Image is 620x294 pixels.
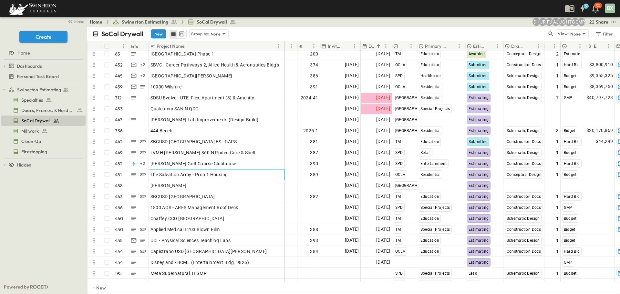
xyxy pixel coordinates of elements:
[539,18,547,26] div: Joshua Russell (joshua.russell@swinerton.com)
[345,149,359,156] span: [DATE]
[21,97,43,103] span: Specialties
[310,160,318,167] span: 390
[420,74,441,78] span: Healthcare
[115,182,123,189] p: 458
[558,18,566,26] div: Jorge Garcia (jorgarcia@swinerton.com)
[469,172,489,177] span: Estimating
[395,227,401,232] span: TM
[376,138,390,145] span: [DATE]
[345,226,359,233] span: [DATE]
[604,3,615,14] button: BX
[310,51,318,57] span: 200
[556,226,559,233] span: 1
[586,94,613,101] span: $40,797,723
[556,84,559,90] span: 1
[400,43,407,50] button: Sort
[469,249,489,254] span: Estimating
[345,116,359,123] span: [DATE]
[395,63,406,67] span: OCLA
[17,86,61,93] span: Swinerton Estimating
[395,150,403,155] span: SPD
[211,31,221,37] p: None
[507,85,540,89] span: Schematic Design
[21,107,74,114] span: Doors, Frames, & Hardware
[101,29,143,38] p: SoCal Drywall
[376,149,390,156] span: [DATE]
[564,52,580,56] span: Estimate
[556,215,559,222] span: 1
[552,18,560,26] div: Anthony Jimenez (anthony.jimenez@swinerton.com)
[8,85,84,94] a: Swinerton Estimating
[407,42,415,50] button: Menu
[376,72,390,79] span: [DATE]
[469,96,489,100] span: Estimating
[1,95,86,105] div: Specialtiestest
[395,183,435,188] span: [GEOGRAPHIC_DATA]
[469,161,489,166] span: Estimating
[395,216,401,221] span: TM
[589,61,613,68] span: $3,800,910
[420,227,450,232] span: Special Projects
[116,43,123,50] button: Sort
[469,238,489,243] span: Estimating
[345,105,359,112] span: [DATE]
[425,43,447,49] p: Primary Market
[345,61,359,68] span: [DATE]
[310,248,318,255] span: 384
[150,106,199,112] span: Qualcomm SAN N QDC
[1,127,84,136] a: Millwork
[1,136,86,147] div: Clean-Uptest
[395,238,401,243] span: TM
[150,204,238,211] span: 1800 AOS - ARES Management Roof Deck
[310,42,318,50] button: Menu
[556,127,559,134] span: 3
[178,30,186,38] button: kanban view
[376,105,390,112] span: [DATE]
[345,204,359,211] span: [DATE]
[115,95,122,101] p: 312
[469,183,489,188] span: Estimating
[150,226,220,233] span: Applied Medical L203 Blown Film
[1,147,86,157] div: Firestoppingtest
[1,137,84,146] a: Clean-Up
[420,172,441,177] span: Residential
[556,204,559,211] span: 1
[170,30,177,38] button: row view
[1,85,86,95] div: Swinerton Estimatingtest
[395,106,435,111] span: [GEOGRAPHIC_DATA]
[1,96,84,105] a: Specialties
[564,74,577,78] span: Budget
[469,139,488,144] span: Submitted
[420,128,441,133] span: Residential
[303,127,318,134] span: 2025.1
[493,42,501,50] button: Menu
[420,52,439,56] span: Education
[301,95,318,101] span: 2024.41
[115,237,123,244] p: 455
[565,18,573,26] div: Haaris Tahmas (haaris.tahmas@swinerton.com)
[507,128,540,133] span: Schematic Design
[115,204,123,211] p: 456
[594,43,596,49] p: Estimate Amount
[310,226,318,233] span: 388
[150,138,237,145] span: SBCUSD [GEOGRAPHIC_DATA] ES - CAPS
[420,194,439,199] span: Education
[420,238,439,243] span: Education
[376,237,390,244] span: [DATE]
[596,19,608,25] div: Share
[310,138,318,145] span: 381
[287,42,295,50] button: Menu
[556,171,559,178] span: 1
[129,41,149,51] div: Info
[556,73,559,79] span: 1
[589,83,613,90] span: $8,369,750
[395,161,403,166] span: SPD
[469,52,485,56] span: Awarded
[507,52,542,56] span: Conceptual Design
[8,62,84,71] a: Dashboards
[345,138,359,145] span: [DATE]
[469,117,489,122] span: Estimating
[90,19,102,25] a: Home
[376,94,390,101] span: [DATE]
[382,42,390,50] button: Menu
